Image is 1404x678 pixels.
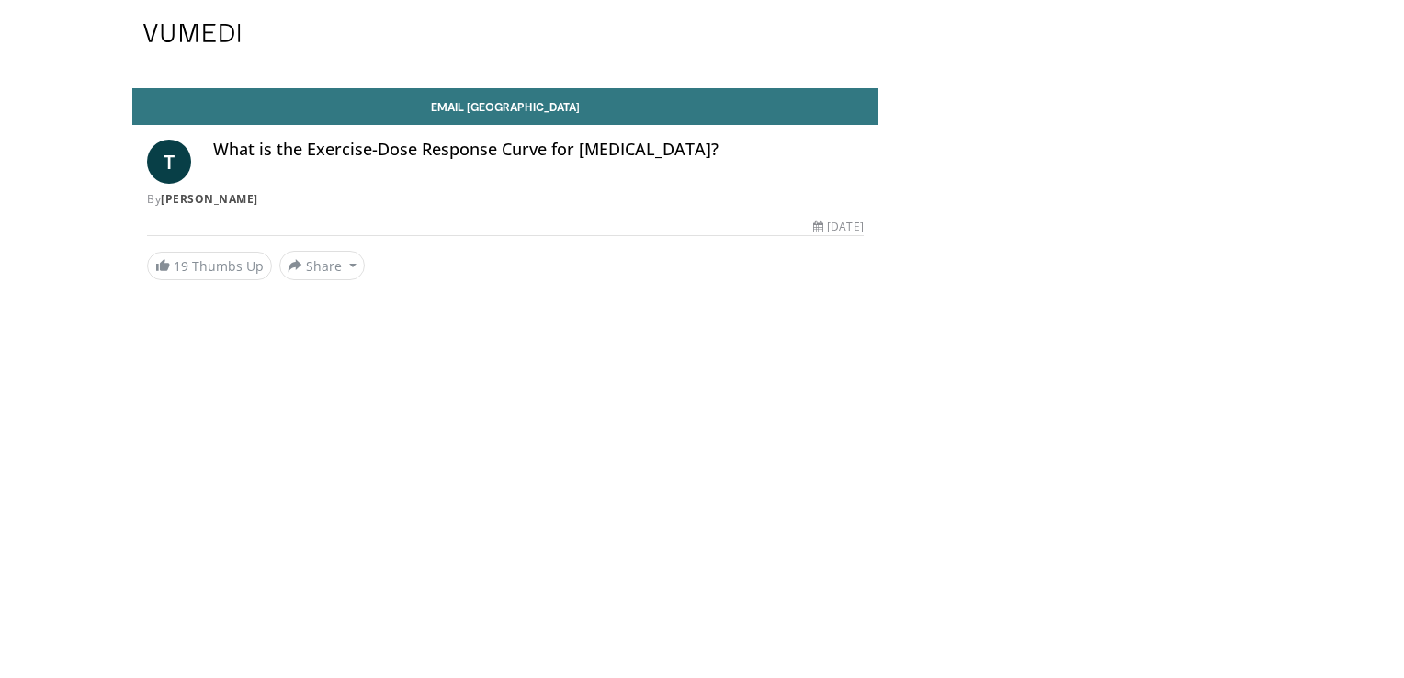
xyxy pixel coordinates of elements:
a: T [147,140,191,184]
div: By [147,191,864,208]
a: 19 Thumbs Up [147,252,272,280]
img: VuMedi Logo [143,24,241,42]
a: Email [GEOGRAPHIC_DATA] [132,88,878,125]
div: [DATE] [813,219,863,235]
span: 19 [174,257,188,275]
a: [PERSON_NAME] [161,191,258,207]
button: Share [279,251,365,280]
h4: What is the Exercise-Dose Response Curve for [MEDICAL_DATA]? [213,140,864,160]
